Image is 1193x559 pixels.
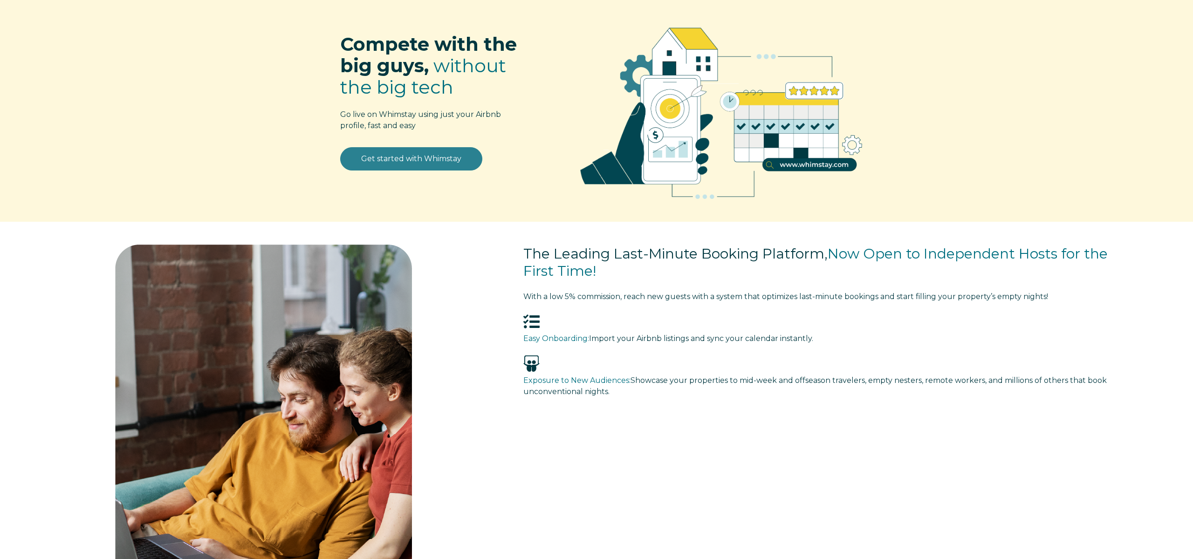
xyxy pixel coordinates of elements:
img: RBO Ilustrations-02 [557,1,885,216]
span: With a low 5% commission, reach new guests with a system that optimizes last-minute bookings and s [523,292,900,301]
span: Import your Airbnb listings and sync your calendar instantly. [589,334,813,343]
a: Get started with Whimstay [340,147,482,170]
span: without the big tech [340,54,506,98]
span: Showcase your properties to mid-week and offseason travelers, empty nesters, remote workers, and ... [523,376,1107,396]
span: Now Open to Independent Hosts for the First Time! [523,245,1108,280]
span: Easy Onboarding: [523,334,589,343]
span: Exposure to New Audiences: [523,376,631,385]
span: Go live on Whimstay using just your Airbnb profile, fast and easy [340,110,501,130]
span: The Leading Last-Minute Booking Platform, [523,245,828,262]
span: Compete with the big guys, [340,33,517,77]
span: tart filling your property’s empty nights! [523,292,1048,301]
